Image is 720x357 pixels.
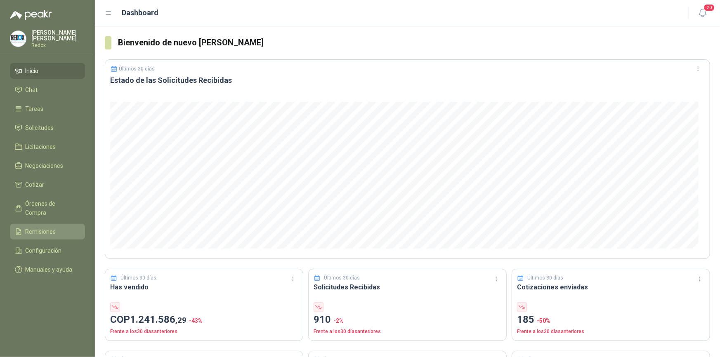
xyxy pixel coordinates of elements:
[110,282,298,292] h3: Has vendido
[31,30,85,41] p: [PERSON_NAME] [PERSON_NAME]
[26,199,77,217] span: Órdenes de Compra
[10,196,85,221] a: Órdenes de Compra
[517,312,705,328] p: 185
[26,66,39,75] span: Inicio
[130,314,186,325] span: 1.241.586
[26,265,73,274] span: Manuales y ayuda
[314,312,501,328] p: 910
[10,224,85,240] a: Remisiones
[314,282,501,292] h3: Solicitudes Recibidas
[26,104,44,113] span: Tareas
[528,274,564,282] p: Últimos 30 días
[10,177,85,193] a: Cotizar
[26,180,45,189] span: Cotizar
[10,31,26,47] img: Company Logo
[26,161,64,170] span: Negociaciones
[26,142,56,151] span: Licitaciones
[110,328,298,336] p: Frente a los 30 días anteriores
[26,227,56,236] span: Remisiones
[517,282,705,292] h3: Cotizaciones enviadas
[10,139,85,155] a: Licitaciones
[110,75,705,85] h3: Estado de las Solicitudes Recibidas
[189,317,203,324] span: -43 %
[324,274,360,282] p: Últimos 30 días
[121,274,157,282] p: Últimos 30 días
[10,101,85,117] a: Tareas
[537,317,550,324] span: -50 %
[10,262,85,277] a: Manuales y ayuda
[10,158,85,174] a: Negociaciones
[517,328,705,336] p: Frente a los 30 días anteriores
[26,123,54,132] span: Solicitudes
[10,82,85,98] a: Chat
[26,246,62,255] span: Configuración
[122,7,159,19] h1: Dashboard
[333,317,344,324] span: -2 %
[10,243,85,258] a: Configuración
[10,10,52,20] img: Logo peakr
[175,315,186,325] span: ,29
[10,63,85,79] a: Inicio
[695,6,710,21] button: 20
[26,85,38,94] span: Chat
[110,312,298,328] p: COP
[314,328,501,336] p: Frente a los 30 días anteriores
[31,43,85,48] p: Redox
[119,66,155,72] p: Últimos 30 días
[118,36,710,49] h3: Bienvenido de nuevo [PERSON_NAME]
[10,120,85,136] a: Solicitudes
[703,4,715,12] span: 20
